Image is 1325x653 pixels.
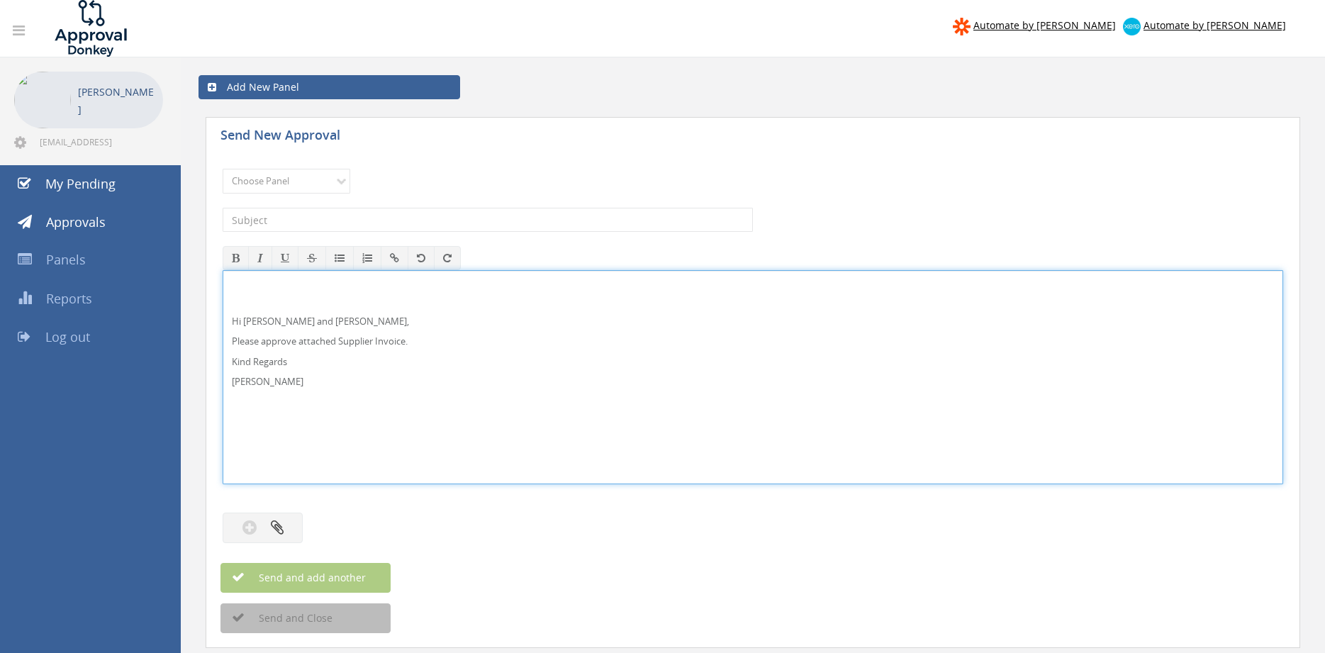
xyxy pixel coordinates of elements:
span: My Pending [45,175,116,192]
p: Kind Regards [232,355,1274,369]
p: [PERSON_NAME] [232,375,1274,389]
button: Underline [272,246,298,270]
p: [PERSON_NAME] [78,83,156,118]
button: Ordered List [353,246,381,270]
span: Approvals [46,213,106,230]
button: Insert / edit link [381,246,408,270]
button: Italic [248,246,272,270]
span: Reports [46,290,92,307]
button: Bold [223,246,249,270]
span: Log out [45,328,90,345]
p: Hi [PERSON_NAME] and [PERSON_NAME], [232,315,1274,328]
button: Send and add another [220,563,391,593]
span: Panels [46,251,86,268]
img: xero-logo.png [1123,18,1141,35]
button: Unordered List [325,246,354,270]
button: Undo [408,246,435,270]
button: Strikethrough [298,246,326,270]
p: Please approve attached Supplier Invoice. [232,335,1274,348]
span: Automate by [PERSON_NAME] [1144,18,1286,32]
a: Add New Panel [199,75,460,99]
input: Subject [223,208,753,232]
h5: Send New Approval [220,128,469,146]
span: [EMAIL_ADDRESS][DOMAIN_NAME] [40,136,160,147]
span: Automate by [PERSON_NAME] [973,18,1116,32]
img: zapier-logomark.png [953,18,971,35]
span: Send and add another [228,571,366,584]
button: Send and Close [220,603,391,633]
button: Redo [434,246,461,270]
